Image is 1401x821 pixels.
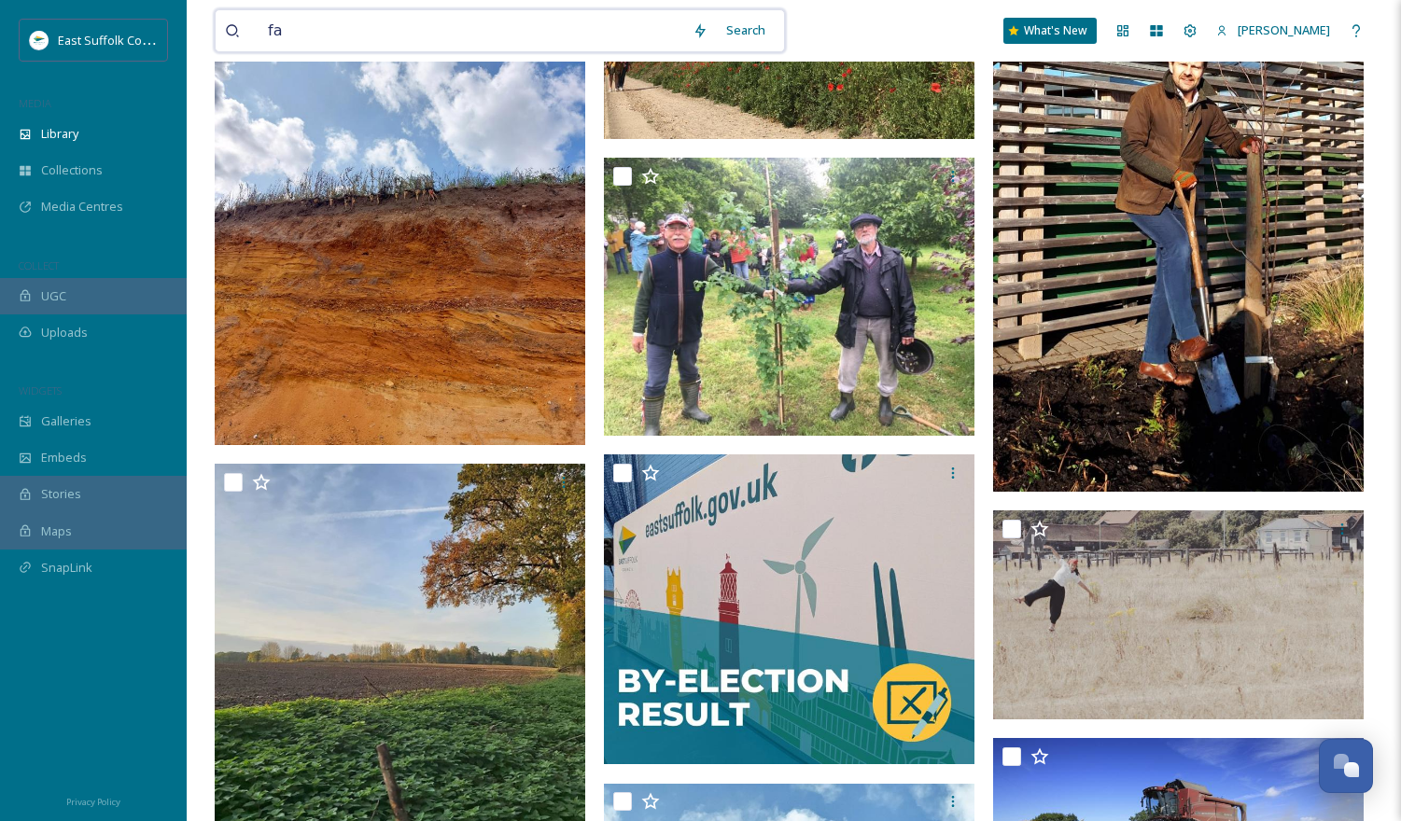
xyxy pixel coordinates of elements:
[41,198,123,216] span: Media Centres
[41,161,103,179] span: Collections
[19,383,62,397] span: WIDGETS
[19,258,59,272] span: COLLECT
[41,412,91,430] span: Galleries
[41,324,88,341] span: Uploads
[993,510,1364,718] img: Dance East, Fensom, Fisher Girls (11).jpg
[58,31,168,49] span: East Suffolk Council
[66,796,120,808] span: Privacy Policy
[41,287,66,305] span: UGC
[604,454,974,765] img: by election result.jpg
[1207,12,1339,49] a: [PERSON_NAME]
[259,10,683,51] input: Search your library
[1319,739,1373,793] button: Open Chat
[41,485,81,503] span: Stories
[30,31,49,49] img: ESC%20Logo.png
[41,559,92,577] span: SnapLink
[41,125,78,143] span: Library
[1003,18,1097,44] a: What's New
[717,12,775,49] div: Search
[66,789,120,812] a: Privacy Policy
[604,158,974,436] img: Cookley & Walpole Parish Council..jpg
[1238,21,1330,38] span: [PERSON_NAME]
[19,96,51,110] span: MEDIA
[41,522,72,540] span: Maps
[41,449,87,466] span: Embeds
